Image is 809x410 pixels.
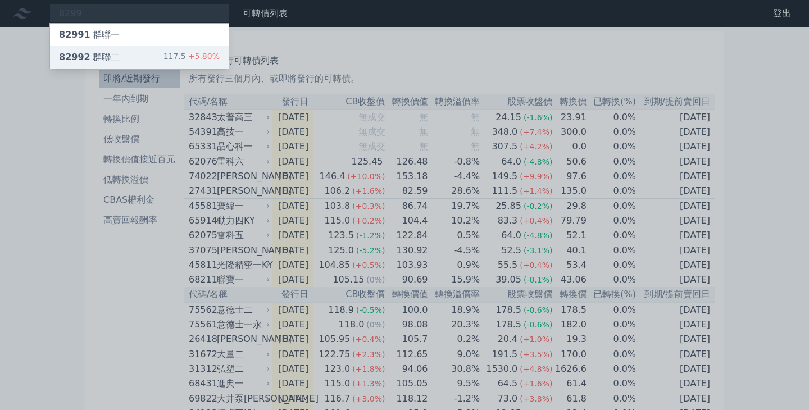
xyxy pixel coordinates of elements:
[59,51,120,64] div: 群聯二
[50,24,229,46] a: 82991群聯一
[50,46,229,69] a: 82992群聯二 117.5+5.80%
[59,52,90,62] span: 82992
[59,29,90,40] span: 82991
[163,51,220,64] div: 117.5
[59,28,120,42] div: 群聯一
[186,52,220,61] span: +5.80%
